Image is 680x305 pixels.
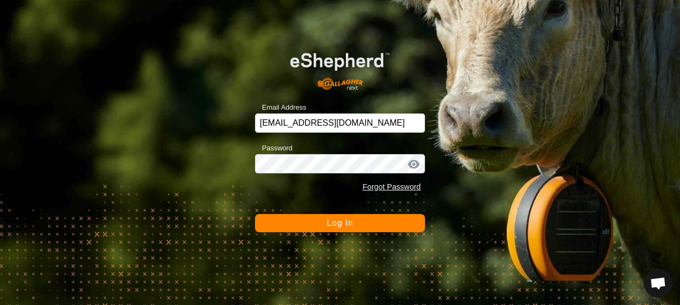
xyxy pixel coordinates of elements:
span: Log In [327,218,353,227]
a: Forgot Password [362,182,421,191]
label: Password [255,143,292,154]
button: Log In [255,214,425,232]
label: Email Address [255,102,306,113]
div: Open chat [644,269,673,298]
input: Email Address [255,113,425,133]
img: E-shepherd Logo [272,39,408,96]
